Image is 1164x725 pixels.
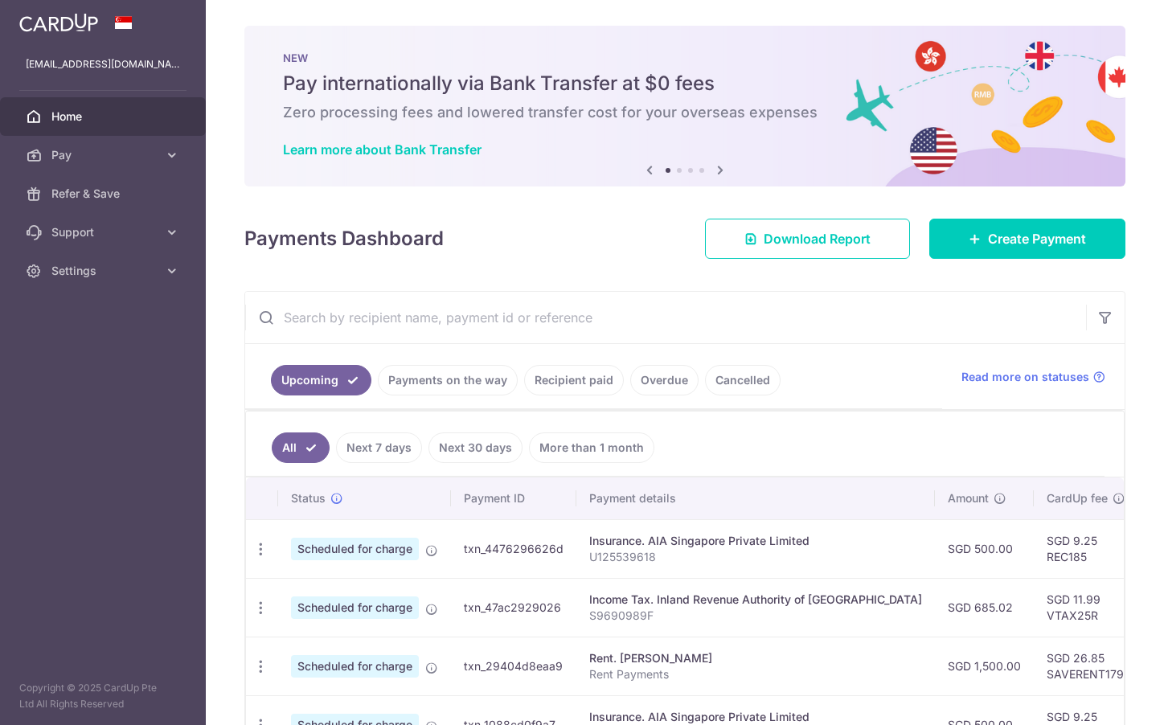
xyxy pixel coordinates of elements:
[929,219,1125,259] a: Create Payment
[988,229,1086,248] span: Create Payment
[589,533,922,549] div: Insurance. AIA Singapore Private Limited
[764,229,871,248] span: Download Report
[51,263,158,279] span: Settings
[291,538,419,560] span: Scheduled for charge
[283,71,1087,96] h5: Pay internationally via Bank Transfer at $0 fees
[271,365,371,395] a: Upcoming
[589,650,922,666] div: Rent. [PERSON_NAME]
[589,549,922,565] p: U125539618
[451,637,576,695] td: txn_29404d8eaa9
[935,519,1034,578] td: SGD 500.00
[51,109,158,125] span: Home
[291,490,326,506] span: Status
[19,13,98,32] img: CardUp
[935,637,1034,695] td: SGD 1,500.00
[705,365,781,395] a: Cancelled
[451,477,576,519] th: Payment ID
[630,365,699,395] a: Overdue
[935,578,1034,637] td: SGD 685.02
[961,369,1089,385] span: Read more on statuses
[451,519,576,578] td: txn_4476296626d
[245,292,1086,343] input: Search by recipient name, payment id or reference
[948,490,989,506] span: Amount
[451,578,576,637] td: txn_47ac2929026
[272,432,330,463] a: All
[283,103,1087,122] h6: Zero processing fees and lowered transfer cost for your overseas expenses
[51,186,158,202] span: Refer & Save
[1034,519,1138,578] td: SGD 9.25 REC185
[283,51,1087,64] p: NEW
[589,608,922,624] p: S9690989F
[589,709,922,725] div: Insurance. AIA Singapore Private Limited
[291,655,419,678] span: Scheduled for charge
[26,56,180,72] p: [EMAIL_ADDRESS][DOMAIN_NAME]
[589,592,922,608] div: Income Tax. Inland Revenue Authority of [GEOGRAPHIC_DATA]
[705,219,910,259] a: Download Report
[51,224,158,240] span: Support
[961,369,1105,385] a: Read more on statuses
[244,26,1125,186] img: Bank transfer banner
[576,477,935,519] th: Payment details
[589,666,922,682] p: Rent Payments
[51,147,158,163] span: Pay
[1034,637,1138,695] td: SGD 26.85 SAVERENT179
[283,141,482,158] a: Learn more about Bank Transfer
[378,365,518,395] a: Payments on the way
[244,224,444,253] h4: Payments Dashboard
[428,432,523,463] a: Next 30 days
[529,432,654,463] a: More than 1 month
[524,365,624,395] a: Recipient paid
[1034,578,1138,637] td: SGD 11.99 VTAX25R
[1047,490,1108,506] span: CardUp fee
[336,432,422,463] a: Next 7 days
[291,596,419,619] span: Scheduled for charge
